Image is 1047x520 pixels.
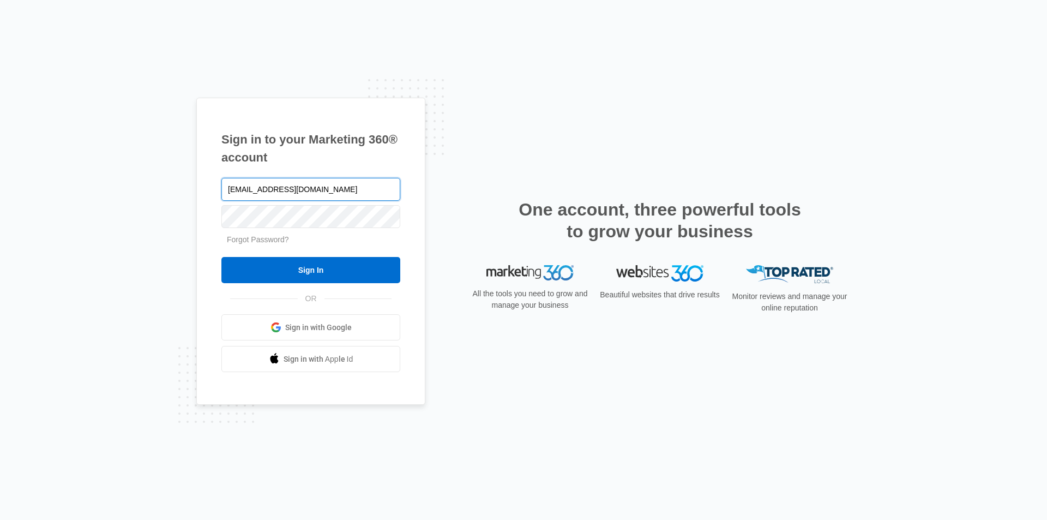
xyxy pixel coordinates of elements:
img: Websites 360 [616,265,703,281]
h2: One account, three powerful tools to grow your business [515,199,804,242]
a: Sign in with Google [221,314,400,340]
img: Marketing 360 [486,265,574,280]
span: Sign in with Google [285,322,352,333]
span: Sign in with Apple Id [284,354,353,365]
h1: Sign in to your Marketing 360® account [221,130,400,166]
span: OR [298,293,324,304]
p: Monitor reviews and manage your online reputation [729,291,851,314]
input: Sign In [221,257,400,283]
a: Sign in with Apple Id [221,346,400,372]
img: Top Rated Local [746,265,833,283]
p: Beautiful websites that drive results [599,289,721,301]
a: Forgot Password? [227,235,289,244]
input: Email [221,178,400,201]
p: All the tools you need to grow and manage your business [469,288,591,311]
